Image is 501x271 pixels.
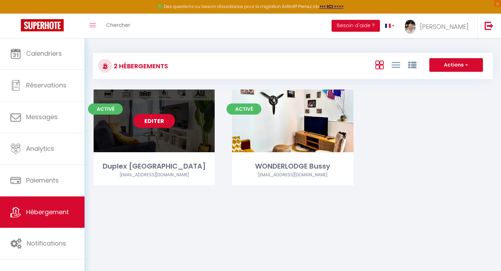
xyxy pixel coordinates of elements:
[88,103,123,115] span: Activé
[400,14,477,38] a: ... [PERSON_NAME]
[226,103,261,115] span: Activé
[112,58,168,74] h3: 2 Hébergements
[94,172,215,178] div: Airbnb
[27,239,66,248] span: Notifications
[26,208,69,216] span: Hébergement
[429,58,483,72] button: Actions
[101,14,135,38] a: Chercher
[133,114,175,128] a: Editer
[26,176,59,185] span: Paiements
[392,59,400,70] a: Vue en Liste
[405,20,415,34] img: ...
[26,144,54,153] span: Analytics
[319,3,344,9] a: >>> ICI <<<<
[94,161,215,172] div: Duplex [GEOGRAPHIC_DATA]
[21,19,64,31] img: Super Booking
[375,59,384,70] a: Vue en Box
[485,21,493,30] img: logout
[408,59,416,70] a: Vue par Groupe
[106,21,130,29] span: Chercher
[26,49,62,58] span: Calendriers
[232,172,353,178] div: Airbnb
[332,20,380,32] button: Besoin d'aide ?
[420,22,469,31] span: [PERSON_NAME]
[232,161,353,172] div: WONDERLODGE Bussy
[26,81,66,90] span: Réservations
[26,113,58,121] span: Messages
